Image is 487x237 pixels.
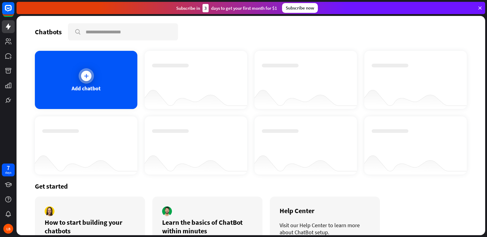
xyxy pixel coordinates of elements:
div: Learn the basics of ChatBot within minutes [162,218,253,235]
div: How to start building your chatbots [45,218,135,235]
div: 7 [7,165,10,171]
div: Add chatbot [72,85,101,92]
div: Visit our Help Center to learn more about ChatBot setup. [280,222,370,236]
img: author [162,206,172,216]
a: 7 days [2,164,15,176]
div: Subscribe now [282,3,318,13]
div: Get started [35,182,467,190]
div: Subscribe in days to get your first month for $1 [176,4,277,12]
div: LB [3,224,13,234]
button: Open LiveChat chat widget [5,2,23,21]
div: 3 [203,4,209,12]
div: Chatbots [35,28,62,36]
div: Help Center [280,206,370,215]
img: author [45,206,54,216]
div: days [5,171,11,175]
